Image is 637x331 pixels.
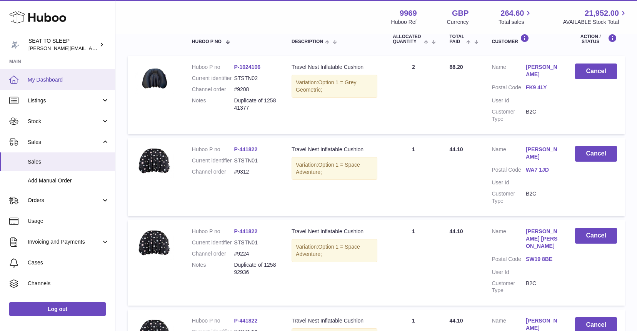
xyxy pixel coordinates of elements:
span: Cases [28,259,109,266]
div: Customer [492,34,560,44]
div: Travel Nest Inflatable Cushion [292,64,377,71]
span: Option 1 = Grey Geometric; [296,79,356,93]
dt: Customer Type [492,280,526,294]
div: Travel Nest Inflatable Cushion [292,146,377,153]
dt: Customer Type [492,190,526,205]
dt: Notes [192,261,234,276]
a: [PERSON_NAME] [526,64,560,78]
dd: #9224 [234,250,276,257]
td: 1 [385,220,442,306]
dt: Customer Type [492,108,526,123]
span: ALLOCATED Quantity [393,34,422,44]
div: Variation: [292,157,377,180]
a: [PERSON_NAME] [526,146,560,160]
span: Total sales [499,18,533,26]
dt: User Id [492,97,526,104]
dt: Huboo P no [192,64,234,71]
img: 99691734033825.jpeg [135,64,174,94]
div: Travel Nest Inflatable Cushion [292,317,377,324]
span: 88.20 [449,64,463,70]
span: Huboo P no [192,39,222,44]
a: P-441822 [234,228,257,234]
span: Invoicing and Payments [28,238,101,246]
img: 99691734033867.jpeg [135,146,174,178]
span: My Dashboard [28,76,109,84]
p: Duplicate of 125892936 [234,261,276,276]
div: Huboo Ref [391,18,417,26]
img: 99691734033867.jpeg [135,228,174,260]
button: Cancel [575,228,617,244]
a: 21,952.00 AVAILABLE Stock Total [563,8,628,26]
dt: Huboo P no [192,228,234,235]
a: WA7 1JD [526,166,560,174]
button: Cancel [575,146,617,162]
dt: Huboo P no [192,146,234,153]
dt: Notes [192,97,234,112]
dt: Postal Code [492,84,526,93]
dd: #9208 [234,86,276,93]
a: P-1024106 [234,64,260,70]
div: Action / Status [575,34,617,44]
dt: User Id [492,179,526,186]
div: Variation: [292,75,377,98]
div: Variation: [292,239,377,262]
div: SEAT TO SLEEP [28,37,98,52]
dt: Name [492,146,526,162]
span: 44.10 [449,228,463,234]
span: 44.10 [449,146,463,152]
span: Option 1 = Space Adventure; [296,244,360,257]
dt: Channel order [192,250,234,257]
dd: STSTN02 [234,75,276,82]
dt: Current identifier [192,239,234,246]
td: 1 [385,138,442,216]
span: Channels [28,280,109,287]
span: Description [292,39,323,44]
dt: Current identifier [192,157,234,164]
span: Add Manual Order [28,177,109,184]
a: FK9 4LY [526,84,560,91]
dd: #9312 [234,168,276,176]
dd: STSTN01 [234,239,276,246]
img: amy@seattosleep.co.uk [9,39,21,50]
a: P-441822 [234,146,257,152]
span: 44.10 [449,318,463,324]
span: Orders [28,197,101,204]
dt: Name [492,64,526,80]
span: Total paid [449,34,464,44]
dd: B2C [526,280,560,294]
div: Currency [447,18,469,26]
a: P-441822 [234,318,257,324]
dt: Channel order [192,168,234,176]
dt: Postal Code [492,166,526,176]
a: Log out [9,302,106,316]
dt: Name [492,228,526,252]
span: Option 1 = Space Adventure; [296,162,360,175]
td: 2 [385,56,442,134]
dt: Postal Code [492,256,526,265]
a: [PERSON_NAME] [PERSON_NAME] [526,228,560,250]
span: [PERSON_NAME][EMAIL_ADDRESS][DOMAIN_NAME] [28,45,154,51]
dt: User Id [492,269,526,276]
span: Sales [28,158,109,165]
strong: GBP [452,8,469,18]
span: Usage [28,217,109,225]
strong: 9969 [400,8,417,18]
span: Stock [28,118,101,125]
button: Cancel [575,64,617,79]
a: SW19 8BE [526,256,560,263]
span: AVAILABLE Stock Total [563,18,628,26]
dd: STSTN01 [234,157,276,164]
span: 21,952.00 [585,8,619,18]
span: 264.60 [500,8,524,18]
dt: Channel order [192,86,234,93]
span: Listings [28,97,101,104]
div: Travel Nest Inflatable Cushion [292,228,377,235]
dd: B2C [526,190,560,205]
dd: B2C [526,108,560,123]
dt: Huboo P no [192,317,234,324]
a: 264.60 Total sales [499,8,533,26]
p: Duplicate of 125841377 [234,97,276,112]
dt: Current identifier [192,75,234,82]
span: Sales [28,139,101,146]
